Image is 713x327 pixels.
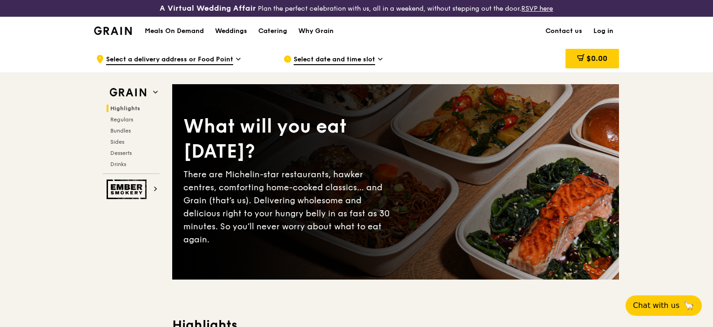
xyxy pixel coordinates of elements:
a: Weddings [209,17,253,45]
a: Log in [588,17,619,45]
span: Select a delivery address or Food Point [106,55,233,65]
span: Regulars [110,116,133,123]
span: Sides [110,139,124,145]
div: Catering [258,17,287,45]
img: Ember Smokery web logo [107,180,149,199]
img: Grain [94,27,132,35]
h1: Meals On Demand [145,27,204,36]
span: Chat with us [633,300,679,311]
a: Catering [253,17,293,45]
span: 🦙 [683,300,694,311]
a: Contact us [540,17,588,45]
div: Plan the perfect celebration with us, all in a weekend, without stepping out the door. [119,4,594,13]
h3: A Virtual Wedding Affair [160,4,256,13]
div: Weddings [215,17,247,45]
span: Highlights [110,105,140,112]
div: Why Grain [298,17,334,45]
span: $0.00 [586,54,607,63]
a: GrainGrain [94,16,132,44]
span: Bundles [110,127,131,134]
span: Desserts [110,150,132,156]
a: RSVP here [521,5,553,13]
a: Why Grain [293,17,339,45]
div: There are Michelin-star restaurants, hawker centres, comforting home-cooked classics… and Grain (... [183,168,396,246]
img: Grain web logo [107,84,149,101]
span: Select date and time slot [294,55,375,65]
span: Drinks [110,161,126,167]
button: Chat with us🦙 [626,295,702,316]
div: What will you eat [DATE]? [183,114,396,164]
